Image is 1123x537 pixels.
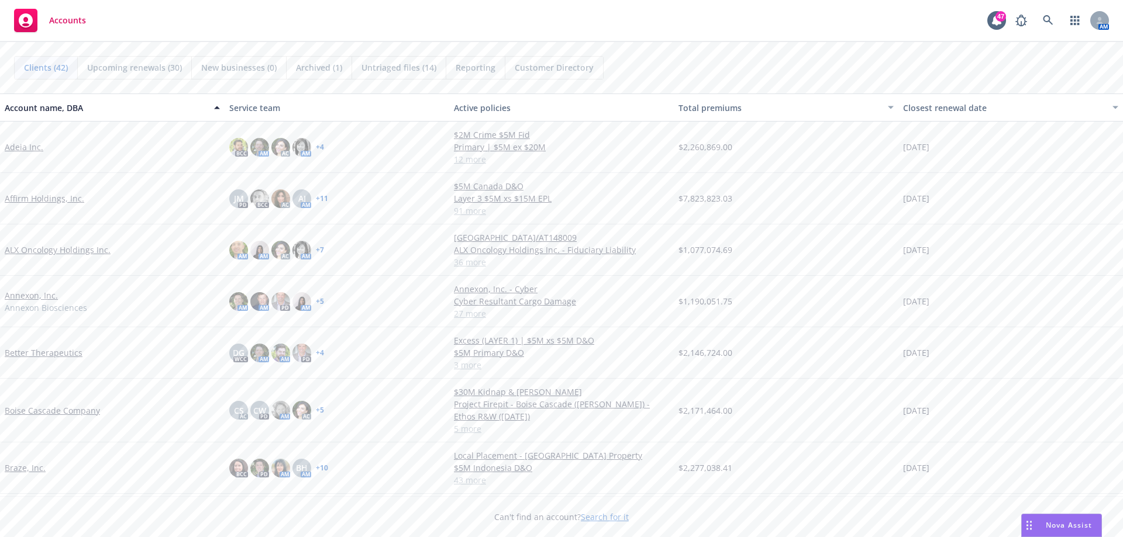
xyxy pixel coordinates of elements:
span: $1,190,051.75 [678,295,732,307]
span: [DATE] [903,244,929,256]
a: 36 more [454,256,669,268]
span: Can't find an account? [494,511,629,523]
span: [DATE] [903,462,929,474]
span: New businesses (0) [201,61,277,74]
span: AJ [298,192,306,205]
div: Service team [229,102,445,114]
button: Nova Assist [1021,514,1102,537]
span: [DATE] [903,347,929,359]
span: Clients (42) [24,61,68,74]
img: photo [250,138,269,157]
span: [DATE] [903,404,929,417]
span: DG [233,347,244,359]
img: photo [229,459,248,477]
a: Adeia Inc. [5,141,43,153]
img: photo [250,292,269,311]
img: photo [292,241,311,259]
a: ALX Oncology Holdings Inc. [5,244,111,256]
img: photo [271,459,290,477]
a: Local Placement - [GEOGRAPHIC_DATA] Property [454,449,669,462]
a: Primary | $5M ex $20M [454,141,669,153]
a: 12 more [454,153,669,165]
img: photo [271,292,290,311]
img: photo [250,189,269,208]
button: Total premiums [674,93,898,122]
div: Account name, DBA [5,102,207,114]
span: $2,260,869.00 [678,141,732,153]
a: Search [1036,9,1060,32]
img: photo [292,292,311,311]
a: $30M Kidnap & [PERSON_NAME] [454,386,669,398]
span: Reporting [456,61,495,74]
a: Search for it [581,511,629,522]
span: JM [234,192,244,205]
span: Upcoming renewals (30) [87,61,182,74]
a: + 7 [316,247,324,254]
a: Boise Cascade Company [5,404,100,417]
img: photo [229,292,248,311]
span: Customer Directory [515,61,594,74]
div: Drag to move [1022,514,1036,536]
img: photo [292,401,311,420]
a: Layer 3 $5M xs $15M EPL [454,192,669,205]
span: Nova Assist [1046,520,1092,530]
span: $2,277,038.41 [678,462,732,474]
a: 91 more [454,205,669,217]
span: [DATE] [903,141,929,153]
span: [DATE] [903,192,929,205]
a: Switch app [1063,9,1087,32]
img: photo [229,138,248,157]
span: CW [253,404,266,417]
span: Untriaged files (14) [361,61,436,74]
img: photo [250,241,269,259]
a: $5M Indonesia D&O [454,462,669,474]
a: 27 more [454,307,669,320]
a: + 4 [316,144,324,151]
a: [GEOGRAPHIC_DATA]/AT148009 [454,231,669,244]
div: Total premiums [678,102,881,114]
img: photo [250,459,269,477]
a: + 4 [316,349,324,356]
img: photo [229,241,248,259]
a: ALX Oncology Holdings Inc. - Fiduciary Liability [454,244,669,256]
button: Closest renewal date [898,93,1123,122]
a: $5M Canada D&O [454,180,669,192]
img: photo [271,189,290,208]
img: photo [250,344,269,362]
a: + 10 [316,465,328,472]
a: Better Therapeutics [5,347,82,359]
span: [DATE] [903,295,929,307]
a: $2M Crime $5M Fid [454,129,669,141]
img: photo [271,138,290,157]
a: $5M Primary D&O [454,347,669,359]
a: + 5 [316,298,324,305]
span: Annexon Biosciences [5,302,87,314]
img: photo [271,401,290,420]
a: Affirm Holdings, Inc. [5,192,84,205]
span: $2,146,724.00 [678,347,732,359]
a: Report a Bug [1010,9,1033,32]
span: CS [234,404,244,417]
div: Closest renewal date [903,102,1105,114]
button: Active policies [449,93,674,122]
a: Cyber Resultant Cargo Damage [454,295,669,307]
a: + 5 [316,407,324,414]
img: photo [292,344,311,362]
span: Accounts [49,16,86,25]
a: Project Firepit - Boise Cascade ([PERSON_NAME]) - Ethos R&W ([DATE]) [454,398,669,422]
a: 43 more [454,474,669,486]
img: photo [271,241,290,259]
span: $1,077,074.69 [678,244,732,256]
button: Service team [225,93,449,122]
a: 5 more [454,422,669,435]
span: $2,171,464.00 [678,404,732,417]
a: 3 more [454,359,669,371]
div: 47 [995,11,1006,22]
a: Braze, Inc. [5,462,46,474]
